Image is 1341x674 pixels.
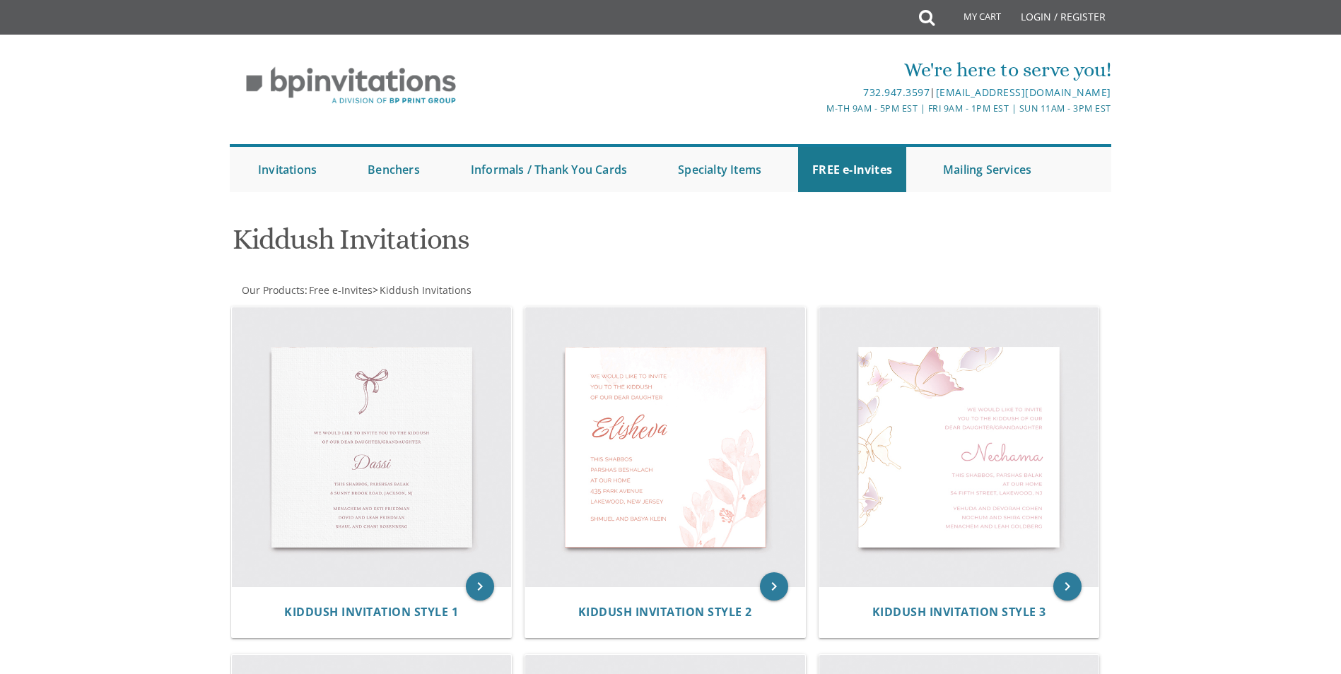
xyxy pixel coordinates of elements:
[863,85,930,99] a: 732.947.3597
[457,147,641,192] a: Informals / Thank You Cards
[936,85,1111,99] a: [EMAIL_ADDRESS][DOMAIN_NAME]
[380,283,472,297] span: Kiddush Invitations
[232,307,512,587] img: Kiddush Invitation Style 1
[798,147,906,192] a: FREE e-Invites
[308,283,373,297] a: Free e-Invites
[240,283,305,297] a: Our Products
[284,604,458,620] span: Kiddush Invitation Style 1
[664,147,775,192] a: Specialty Items
[525,307,805,587] img: Kiddush Invitation Style 2
[373,283,472,297] span: >
[309,283,373,297] span: Free e-Invites
[353,147,434,192] a: Benchers
[525,101,1111,116] div: M-Th 9am - 5pm EST | Fri 9am - 1pm EST | Sun 11am - 3pm EST
[1053,572,1082,601] a: keyboard_arrow_right
[230,283,671,297] div: :
[284,605,458,619] a: Kiddush Invitation Style 1
[525,84,1111,101] div: |
[578,605,752,619] a: Kiddush Invitation Style 2
[929,147,1046,192] a: Mailing Services
[760,572,788,601] a: keyboard_arrow_right
[872,605,1046,619] a: Kiddush Invitation Style 3
[578,604,752,620] span: Kiddush Invitation Style 2
[233,224,809,266] h1: Kiddush Invitations
[230,57,472,115] img: BP Invitation Loft
[933,1,1011,37] a: My Cart
[819,307,1099,587] img: Kiddush Invitation Style 3
[378,283,472,297] a: Kiddush Invitations
[244,147,331,192] a: Invitations
[525,56,1111,84] div: We're here to serve you!
[466,572,494,601] a: keyboard_arrow_right
[872,604,1046,620] span: Kiddush Invitation Style 3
